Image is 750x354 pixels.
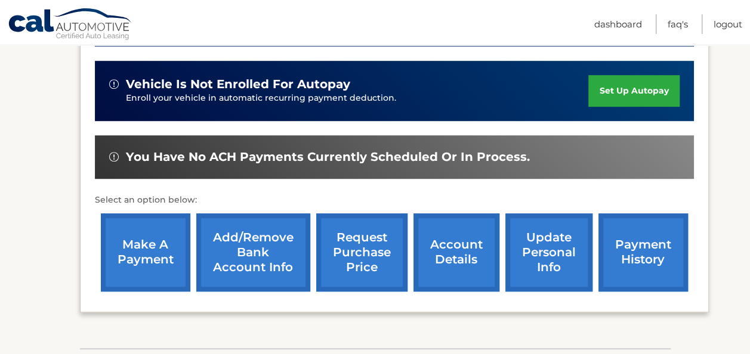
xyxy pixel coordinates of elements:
a: Cal Automotive [8,8,133,42]
span: vehicle is not enrolled for autopay [126,77,350,92]
a: set up autopay [588,75,679,107]
a: Logout [714,14,742,34]
a: update personal info [505,213,592,291]
a: payment history [598,213,688,291]
a: Add/Remove bank account info [196,213,310,291]
p: Enroll your vehicle in automatic recurring payment deduction. [126,92,589,105]
img: alert-white.svg [109,79,119,89]
a: make a payment [101,213,190,291]
a: Dashboard [594,14,642,34]
img: alert-white.svg [109,152,119,162]
a: request purchase price [316,213,408,291]
p: Select an option below: [95,193,694,207]
a: account details [413,213,499,291]
a: FAQ's [668,14,688,34]
span: You have no ACH payments currently scheduled or in process. [126,150,530,164]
